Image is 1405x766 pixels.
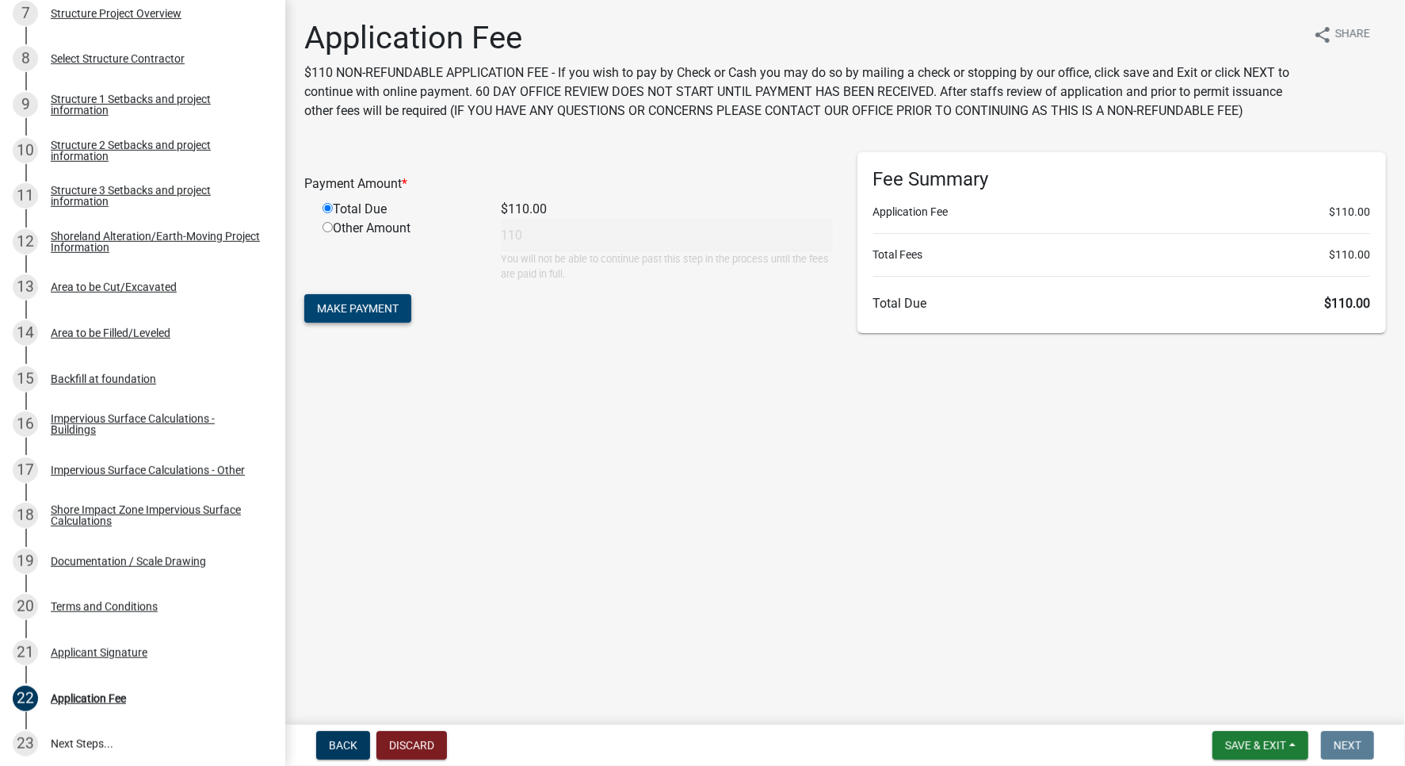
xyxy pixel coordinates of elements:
div: 18 [13,503,38,528]
div: Area to be Cut/Excavated [51,282,177,293]
div: Impervious Surface Calculations - Buildings [51,413,260,435]
li: Total Fees [873,247,1371,263]
button: Save & Exit [1212,731,1308,760]
div: 11 [13,183,38,209]
div: Total Due [311,200,489,219]
div: 21 [13,640,38,665]
div: 9 [13,92,38,117]
div: Structure 1 Setbacks and project information [51,94,260,116]
p: $110 NON-REFUNDABLE APPLICATION FEE - If you wish to pay by Check or Cash you may do so by mailin... [304,63,1300,121]
h6: Total Due [873,296,1371,311]
span: Share [1335,25,1370,44]
h6: Fee Summary [873,168,1371,191]
span: Next [1334,739,1361,752]
button: Discard [376,731,447,760]
li: Application Fee [873,204,1371,220]
button: Back [316,731,370,760]
div: 10 [13,138,38,163]
div: 7 [13,1,38,26]
div: Application Fee [51,693,126,704]
div: $110.00 [489,200,846,219]
button: shareShare [1300,19,1383,50]
button: Next [1321,731,1374,760]
span: Back [329,739,357,752]
div: 16 [13,412,38,437]
div: 13 [13,274,38,300]
div: Other Amount [311,219,489,282]
div: Shoreland Alteration/Earth-Moving Project Information [51,231,260,253]
div: Select Structure Contractor [51,53,185,64]
div: 12 [13,229,38,255]
div: Backfill at foundation [51,373,156,385]
span: Save & Exit [1225,739,1286,752]
div: Payment Amount [292,174,846,193]
div: Structure 2 Setbacks and project information [51,140,260,162]
div: 15 [13,366,38,392]
span: $110.00 [1329,247,1370,263]
div: Impervious Surface Calculations - Other [51,465,245,476]
div: Structure 3 Setbacks and project information [51,185,260,207]
div: Shore Impact Zone Impervious Surface Calculations [51,504,260,527]
h1: Application Fee [304,19,1300,57]
span: Make Payment [317,302,399,315]
div: Terms and Conditions [51,601,158,612]
button: Make Payment [304,294,411,323]
div: Applicant Signature [51,647,147,658]
div: 23 [13,731,38,756]
span: $110.00 [1324,296,1370,311]
div: 20 [13,594,38,619]
div: 19 [13,549,38,574]
i: share [1313,25,1332,44]
div: 22 [13,686,38,711]
div: Structure Project Overview [51,8,181,19]
div: 14 [13,320,38,346]
span: $110.00 [1329,204,1370,220]
div: Area to be Filled/Leveled [51,327,170,339]
div: 8 [13,46,38,71]
div: Documentation / Scale Drawing [51,556,206,567]
div: 17 [13,458,38,483]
